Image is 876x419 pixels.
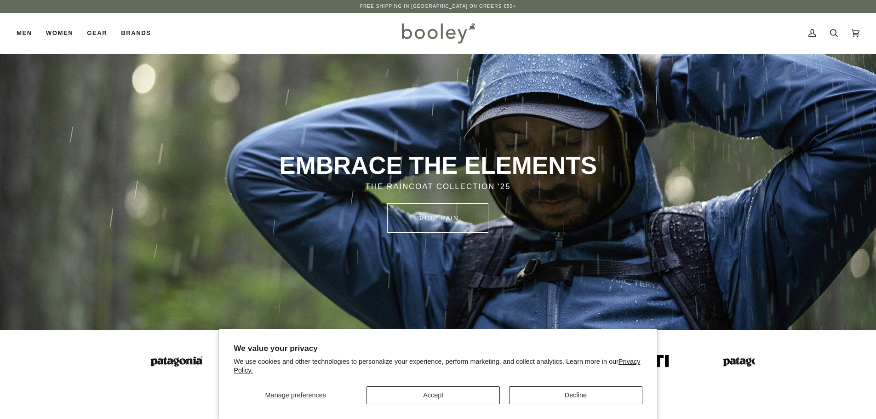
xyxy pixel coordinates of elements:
[174,181,702,193] p: THE RAINCOAT COLLECTION '25
[114,13,158,53] a: Brands
[121,29,151,38] span: Brands
[174,150,702,181] p: EMBRACE THE ELEMENTS
[360,3,516,10] p: Free Shipping in [GEOGRAPHIC_DATA] on Orders €50+
[234,386,357,404] button: Manage preferences
[46,29,73,38] span: Women
[80,13,114,53] a: Gear
[387,203,488,233] a: SHOP rain
[234,357,642,375] p: We use cookies and other technologies to personalize your experience, perform marketing, and coll...
[366,386,500,404] button: Accept
[234,358,640,374] a: Privacy Policy.
[39,13,80,53] a: Women
[17,13,39,53] a: Men
[17,29,32,38] span: Men
[265,391,326,399] span: Manage preferences
[398,20,478,46] img: Booley
[87,29,107,38] span: Gear
[234,344,642,353] h2: We value your privacy
[509,386,642,404] button: Decline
